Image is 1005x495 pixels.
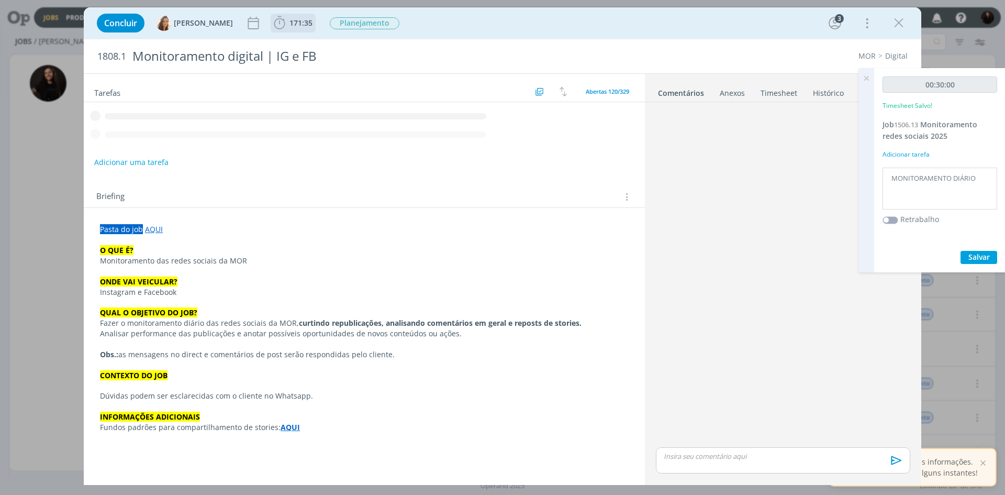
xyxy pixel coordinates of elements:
p: Analisar performance das publicações e anotar possíveis oportunidades de novos conteúdos ou ações. [100,328,629,339]
a: Histórico [812,83,844,98]
strong: ONDE VAI VEICULAR? [100,277,177,287]
img: arrow-down-up.svg [560,87,567,96]
p: Timesheet Salvo! [883,101,932,111]
button: Planejamento [329,17,400,30]
button: Salvar [961,251,997,264]
span: 171:35 [289,18,312,28]
p: Fazer o monitoramento diário das redes sociais da MOR, [100,318,629,328]
span: 1506.13 [894,120,918,129]
div: Monitoramento digital | IG e FB [128,43,566,69]
span: Planejamento [330,17,399,29]
span: Abertas 120/329 [586,87,629,95]
button: V[PERSON_NAME] [156,15,233,31]
strong: curtindo republicações, analisando comentários em geral e reposts de stories. [299,318,582,328]
a: Digital [885,51,908,61]
p: Fundos padrões para compartilhamento de stories: [100,422,629,433]
strong: O QUE É? [100,245,133,255]
img: V [156,15,172,31]
span: Briefing [96,190,125,204]
a: Comentários [657,83,705,98]
span: Salvar [968,252,990,262]
div: dialog [84,7,921,485]
p: Monitoramento das redes sociais da MOR [100,256,629,266]
span: Concluir [104,19,137,27]
span: Monitoramento redes sociais 2025 [883,119,977,141]
p: as mensagens no direct e comentários de post serão respondidas pelo cliente. [100,349,629,360]
div: Anexos [720,88,745,98]
strong: Obs.: [100,349,118,359]
strong: CONTEXTO DO JOB [100,370,167,380]
label: Retrabalho [900,214,939,225]
strong: QUAL O OBJETIVO DO JOB? [100,307,197,317]
button: 171:35 [271,15,315,31]
a: AQUI [281,422,300,432]
a: Timesheet [760,83,798,98]
strong: INFORMAÇÕES ADICIONAIS [100,412,200,422]
span: Tarefas [94,85,120,98]
p: Instagram e Facebook [100,287,629,298]
p: Dúvidas podem ser esclarecidas com o cliente no Whatsapp. [100,391,629,401]
span: Pasta do job [100,224,143,234]
div: 3 [835,14,844,23]
a: MOR [858,51,876,61]
button: Concluir [97,14,144,32]
button: 3 [827,15,843,31]
span: 1808.1 [97,51,126,62]
button: Adicionar uma tarefa [94,153,169,172]
span: [PERSON_NAME] [174,19,233,27]
a: Job1506.13Monitoramento redes sociais 2025 [883,119,977,141]
div: Adicionar tarefa [883,150,997,159]
a: AQUI [145,224,163,234]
